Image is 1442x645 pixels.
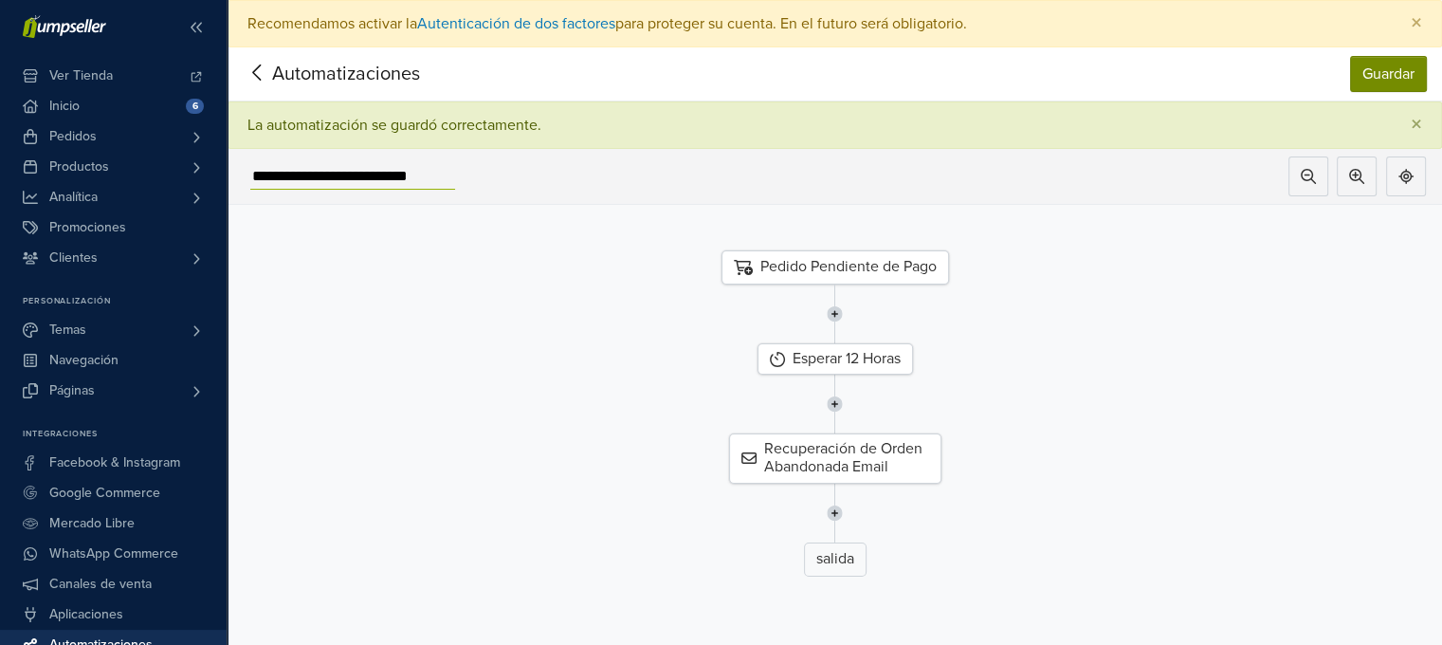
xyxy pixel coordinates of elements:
[417,14,615,33] a: Autenticación de dos factores
[758,343,913,375] div: Esperar 12 Horas
[1392,1,1441,46] button: Close
[49,61,113,91] span: Ver Tienda
[49,376,95,406] span: Páginas
[49,182,98,212] span: Analítica
[49,478,160,508] span: Google Commerce
[49,448,180,478] span: Facebook & Instagram
[49,508,135,539] span: Mercado Libre
[49,212,126,243] span: Promociones
[49,599,123,630] span: Aplicaciones
[804,543,867,577] div: salida
[1411,111,1422,138] span: ×
[49,315,86,345] span: Temas
[49,243,98,273] span: Clientes
[721,250,949,285] div: Pedido Pendiente de Pago
[1411,9,1422,37] span: ×
[1350,56,1427,92] button: Guardar
[49,345,119,376] span: Navegación
[827,285,843,343] img: line-7960e5f4d2b50ad2986e.svg
[729,433,941,483] div: Recuperación de Orden Abandonada Email
[243,60,391,88] span: Automatizaciones
[49,569,152,599] span: Canales de venta
[49,539,178,569] span: WhatsApp Commerce
[23,296,227,307] p: Personalización
[247,116,541,135] div: La automatización se guardó correctamente.
[827,375,843,433] img: line-7960e5f4d2b50ad2986e.svg
[827,484,843,543] img: line-7960e5f4d2b50ad2986e.svg
[49,91,80,121] span: Inicio
[49,152,109,182] span: Productos
[23,429,227,440] p: Integraciones
[186,99,204,114] span: 6
[49,121,97,152] span: Pedidos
